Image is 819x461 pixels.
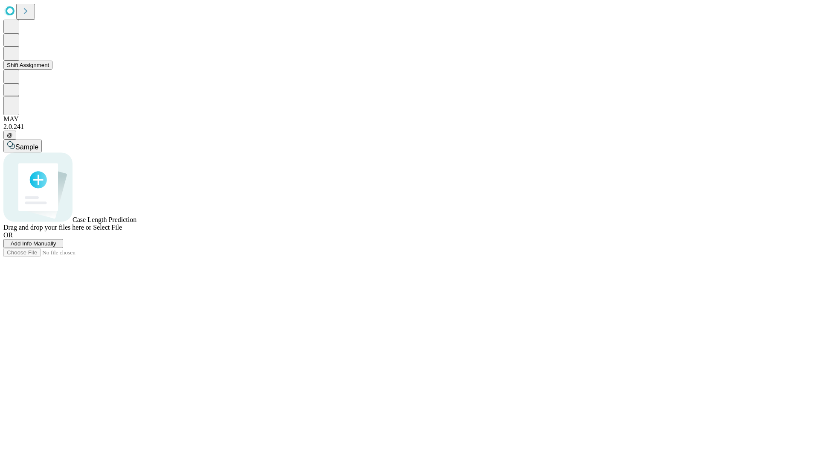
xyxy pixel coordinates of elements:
[3,61,52,70] button: Shift Assignment
[7,132,13,138] span: @
[11,240,56,247] span: Add Info Manually
[3,224,91,231] span: Drag and drop your files here or
[73,216,136,223] span: Case Length Prediction
[3,231,13,239] span: OR
[15,143,38,151] span: Sample
[93,224,122,231] span: Select File
[3,115,816,123] div: MAY
[3,131,16,140] button: @
[3,140,42,152] button: Sample
[3,239,63,248] button: Add Info Manually
[3,123,816,131] div: 2.0.241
